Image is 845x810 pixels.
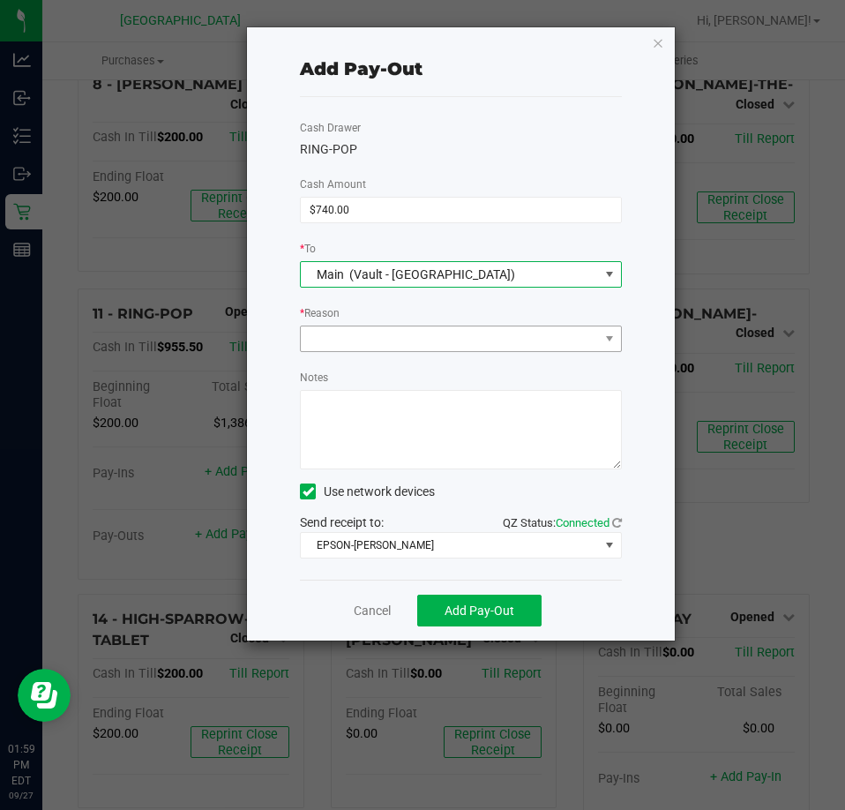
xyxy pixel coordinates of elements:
span: Connected [556,516,609,529]
span: Main [317,267,344,281]
span: QZ Status: [503,516,622,529]
span: EPSON-[PERSON_NAME] [301,533,599,558]
span: Cash Amount [300,178,366,191]
button: Add Pay-Out [417,595,542,626]
div: Add Pay-Out [300,56,422,82]
iframe: Resource center [18,669,71,722]
label: Notes [300,370,328,386]
div: RING-POP [300,140,622,159]
a: Cancel [354,602,391,620]
label: Cash Drawer [300,120,361,136]
label: Use network devices [300,483,435,501]
label: To [300,241,316,257]
span: Send receipt to: [300,515,384,529]
span: (Vault - [GEOGRAPHIC_DATA]) [349,267,515,281]
label: Reason [300,305,340,321]
span: Add Pay-Out [445,604,514,618]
